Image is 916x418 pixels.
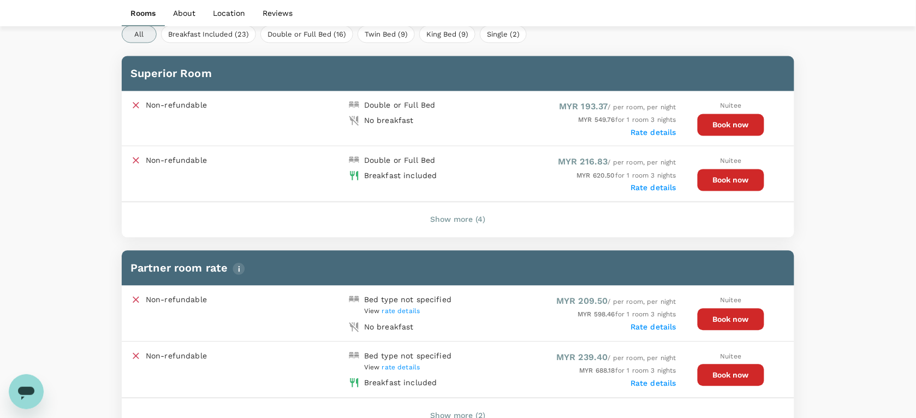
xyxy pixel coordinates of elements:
img: double-bed-icon [349,295,360,305]
p: Reviews [263,8,293,19]
span: View [364,364,420,372]
img: double-bed-icon [349,351,360,362]
span: View [364,308,420,315]
p: Rooms [130,8,156,19]
button: Show more (4) [415,207,501,233]
button: Book now [698,114,764,136]
p: Non-refundable [146,351,207,362]
span: for 1 room 3 nights [578,311,676,319]
img: double-bed-icon [349,100,360,111]
iframe: Button to launch messaging window [9,374,44,409]
p: Non-refundable [146,295,207,305]
span: / per room, per night [556,298,676,306]
img: info-tooltip-icon [233,263,245,275]
span: rate details [382,308,420,315]
span: for 1 room 3 nights [580,367,676,375]
span: MYR 209.50 [556,296,608,307]
div: Double or Full Bed [364,100,436,111]
button: All [122,26,157,43]
button: King Bed (9) [419,26,475,43]
h6: Partner room rate [130,260,786,277]
span: MYR 620.50 [577,172,616,180]
div: No breakfast [364,322,414,333]
div: Bed type not specified [364,351,451,362]
label: Rate details [631,323,676,332]
p: Non-refundable [146,155,207,166]
h6: Superior Room [130,65,786,83]
div: Breakfast included [364,378,437,388]
button: Single (2) [480,26,527,43]
p: About [173,8,195,19]
div: Bed type not specified [364,295,451,305]
span: Nuitee [721,353,742,361]
label: Rate details [631,128,676,137]
button: Double or Full Bed (16) [260,26,353,43]
button: Book now [698,169,764,191]
span: / per room, per night [558,159,676,167]
span: Nuitee [721,157,742,165]
button: Book now [698,364,764,386]
button: Twin Bed (9) [358,26,415,43]
p: Non-refundable [146,100,207,111]
span: MYR 216.83 [558,157,608,167]
button: Book now [698,309,764,331]
span: MYR 239.40 [556,352,608,363]
span: MYR 549.76 [579,116,616,124]
span: Nuitee [721,102,742,110]
span: / per room, per night [556,355,676,362]
span: MYR 598.46 [578,311,616,319]
label: Rate details [631,184,676,192]
div: No breakfast [364,115,414,126]
span: for 1 room 3 nights [579,116,676,124]
button: Breakfast Included (23) [161,26,256,43]
img: double-bed-icon [349,155,360,166]
p: Location [213,8,245,19]
span: Nuitee [721,297,742,304]
span: MYR 688.18 [580,367,616,375]
span: for 1 room 3 nights [577,172,676,180]
span: rate details [382,364,420,372]
label: Rate details [631,379,676,388]
div: Breakfast included [364,170,437,181]
span: MYR 193.37 [559,102,608,112]
div: Double or Full Bed [364,155,436,166]
span: / per room, per night [559,104,676,111]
